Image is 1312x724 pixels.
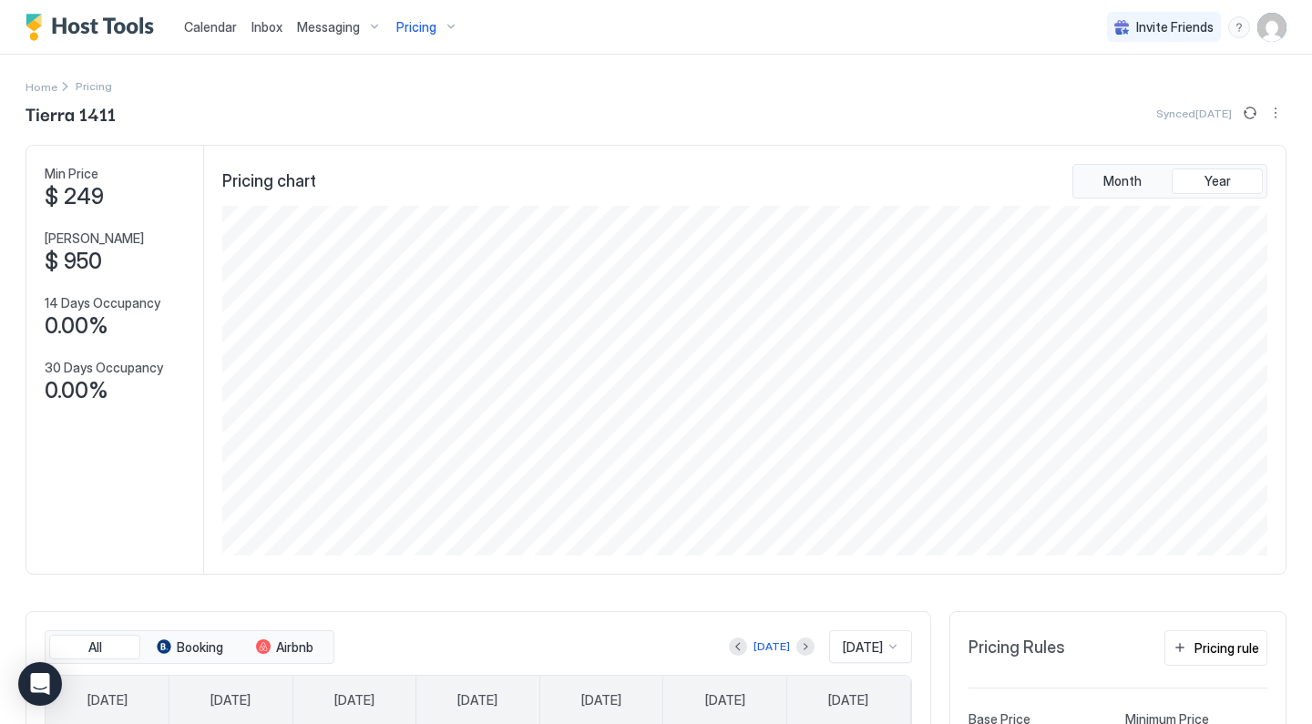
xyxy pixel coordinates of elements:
[18,662,62,706] div: Open Intercom Messenger
[26,14,162,41] a: Host Tools Logo
[49,635,140,660] button: All
[276,639,313,656] span: Airbnb
[210,692,251,709] span: [DATE]
[796,637,815,656] button: Next month
[581,692,621,709] span: [DATE]
[969,637,1065,658] span: Pricing Rules
[1136,19,1214,36] span: Invite Friends
[396,19,436,36] span: Pricing
[1194,638,1259,658] div: Pricing rule
[1204,173,1231,189] span: Year
[184,19,237,35] span: Calendar
[26,99,116,127] span: Tierra 1411
[1172,168,1263,194] button: Year
[45,183,104,210] span: $ 249
[751,636,793,658] button: [DATE]
[87,692,128,709] span: [DATE]
[45,230,144,247] span: [PERSON_NAME]
[88,639,102,656] span: All
[1265,102,1286,124] div: menu
[1239,102,1261,124] button: Sync prices
[239,635,330,660] button: Airbnb
[705,692,745,709] span: [DATE]
[26,80,57,94] span: Home
[843,639,883,656] span: [DATE]
[45,360,163,376] span: 30 Days Occupancy
[1265,102,1286,124] button: More options
[45,630,334,665] div: tab-group
[753,638,790,655] div: [DATE]
[45,312,108,340] span: 0.00%
[1077,168,1168,194] button: Month
[297,19,360,36] span: Messaging
[144,635,235,660] button: Booking
[1103,173,1142,189] span: Month
[184,17,237,36] a: Calendar
[1228,16,1250,38] div: menu
[251,19,282,35] span: Inbox
[177,639,223,656] span: Booking
[45,377,108,404] span: 0.00%
[1072,164,1267,199] div: tab-group
[1257,13,1286,42] div: User profile
[828,692,868,709] span: [DATE]
[222,171,316,192] span: Pricing chart
[457,692,497,709] span: [DATE]
[45,248,102,275] span: $ 950
[334,692,374,709] span: [DATE]
[76,79,112,93] span: Breadcrumb
[26,76,57,96] a: Home
[729,637,747,656] button: Previous month
[251,17,282,36] a: Inbox
[26,76,57,96] div: Breadcrumb
[45,295,160,311] span: 14 Days Occupancy
[45,166,98,182] span: Min Price
[1156,107,1232,120] span: Synced [DATE]
[1164,630,1267,666] button: Pricing rule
